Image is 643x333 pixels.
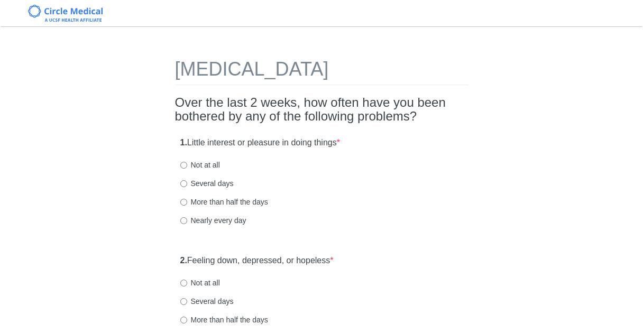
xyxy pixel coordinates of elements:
input: Not at all [180,280,187,286]
label: Not at all [180,160,220,170]
input: Nearly every day [180,217,187,224]
h1: [MEDICAL_DATA] [175,59,469,85]
img: Circle Medical Logo [28,5,103,22]
input: Several days [180,298,187,305]
h2: Over the last 2 weeks, how often have you been bothered by any of the following problems? [175,96,469,124]
label: Nearly every day [180,215,246,226]
label: Little interest or pleasure in doing things [180,137,340,149]
label: More than half the days [180,314,268,325]
input: More than half the days [180,317,187,323]
strong: 2. [180,256,187,265]
strong: 1. [180,138,187,147]
label: More than half the days [180,197,268,207]
label: Several days [180,296,234,307]
input: Not at all [180,162,187,169]
label: Not at all [180,277,220,288]
label: Several days [180,178,234,189]
label: Feeling down, depressed, or hopeless [180,255,334,267]
input: Several days [180,180,187,187]
input: More than half the days [180,199,187,206]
